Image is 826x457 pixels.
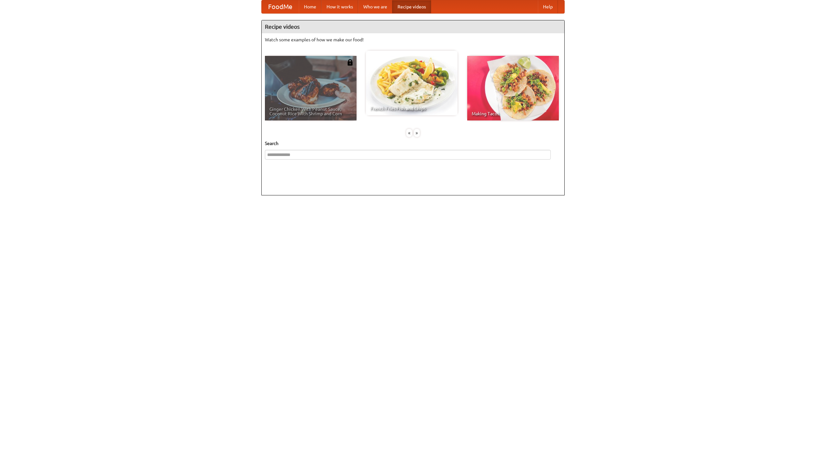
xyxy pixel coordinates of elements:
a: Who we are [358,0,392,13]
a: French Fries Fish and Chips [366,51,458,115]
a: Help [538,0,558,13]
a: How it works [321,0,358,13]
h4: Recipe videos [262,20,564,33]
h5: Search [265,140,561,147]
a: Making Tacos [467,56,559,120]
div: « [406,129,412,137]
a: Recipe videos [392,0,431,13]
a: Home [299,0,321,13]
div: » [414,129,420,137]
a: FoodMe [262,0,299,13]
p: Watch some examples of how we make our food! [265,36,561,43]
img: 483408.png [347,59,353,66]
span: French Fries Fish and Chips [370,106,453,111]
span: Making Tacos [472,111,554,116]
